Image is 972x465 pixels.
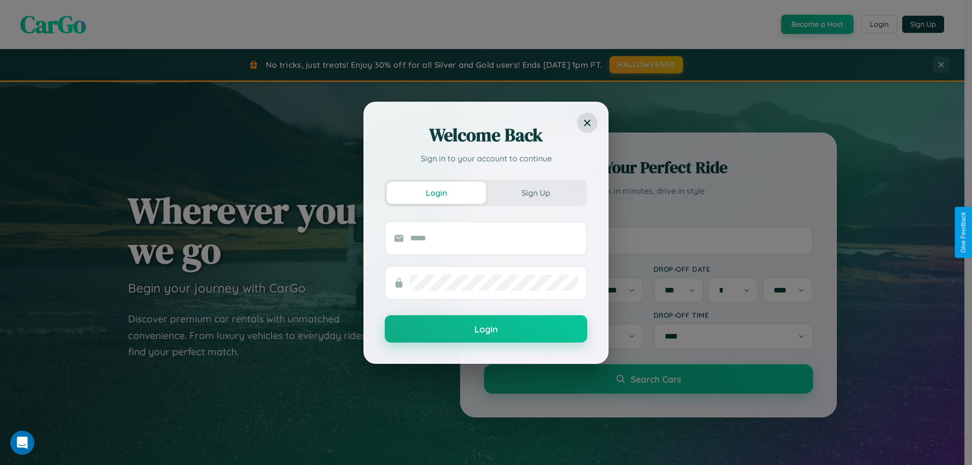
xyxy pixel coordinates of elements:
[10,431,34,455] iframe: Intercom live chat
[385,315,587,343] button: Login
[960,212,967,253] div: Give Feedback
[387,182,486,204] button: Login
[385,123,587,147] h2: Welcome Back
[385,152,587,164] p: Sign in to your account to continue
[486,182,585,204] button: Sign Up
